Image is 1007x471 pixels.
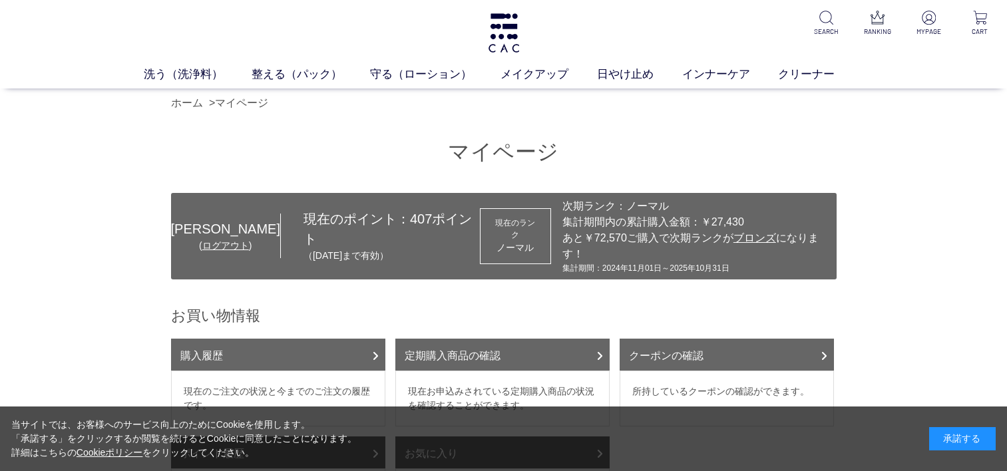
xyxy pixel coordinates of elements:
p: RANKING [861,27,894,37]
div: あと￥72,570ご購入で次期ランクが になります！ [562,230,830,262]
dd: 現在お申込みされている定期購入商品の状況を確認することができます。 [395,371,610,426]
a: マイページ [215,97,268,108]
a: ログアウト [202,240,249,251]
div: 集計期間：2024年11月01日～2025年10月31日 [562,262,830,274]
div: 次期ランク：ノーマル [562,198,830,214]
li: > [209,95,272,111]
a: 守る（ローション） [370,66,501,83]
p: MYPAGE [912,27,945,37]
h2: お買い物情報 [171,306,837,325]
a: RANKING [861,11,894,37]
dd: 現在のご注文の状況と今までのご注文の履歴です。 [171,371,385,426]
a: メイクアップ [501,66,597,83]
p: CART [964,27,996,37]
span: 407 [410,212,432,226]
a: 日やけ止め [597,66,682,83]
div: 集計期間内の累計購入金額：￥27,430 [562,214,830,230]
div: ノーマル [493,241,538,255]
div: 現在のポイント： ポイント [281,209,480,263]
a: SEARCH [810,11,843,37]
a: 洗う（洗浄料） [144,66,252,83]
div: [PERSON_NAME] [171,219,280,239]
dd: 所持しているクーポンの確認ができます。 [620,371,834,426]
a: 整える（パック） [252,66,371,83]
a: MYPAGE [912,11,945,37]
a: クリーナー [778,66,863,83]
a: クーポンの確認 [620,339,834,371]
a: CART [964,11,996,37]
dt: 現在のランク [493,217,538,241]
span: ブロンズ [733,232,776,243]
div: 当サイトでは、お客様へのサービス向上のためにCookieを使用します。 「承諾する」をクリックするか閲覧を続けるとCookieに同意したことになります。 詳細はこちらの をクリックしてください。 [11,418,357,460]
p: SEARCH [810,27,843,37]
a: 購入履歴 [171,339,385,371]
a: ホーム [171,97,203,108]
div: 承諾する [929,427,996,450]
a: 定期購入商品の確認 [395,339,610,371]
a: Cookieポリシー [77,447,143,458]
img: logo [487,13,521,53]
a: インナーケア [682,66,779,83]
div: ( ) [171,239,280,253]
h1: マイページ [171,138,837,166]
p: （[DATE]まで有効） [303,249,480,263]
